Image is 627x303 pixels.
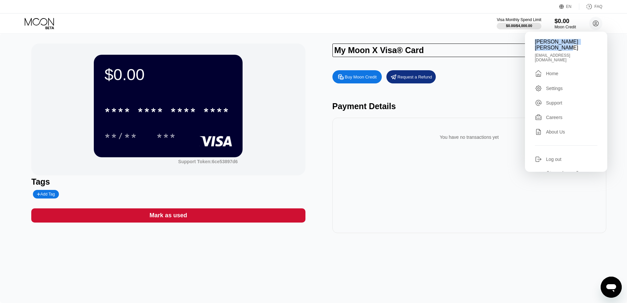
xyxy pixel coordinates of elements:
div: Careers [535,114,597,121]
div: Request a Refund [398,74,432,80]
div: $0.00 [555,18,576,25]
div: FAQ [579,3,602,10]
div: Moon Credit [555,25,576,29]
div: Support Token: 6ce53897d6 [178,159,238,164]
div: Visa Monthly Spend Limit [497,17,541,22]
div: Add Tag [33,190,59,198]
div: Terms [576,171,585,174]
div: You have no transactions yet [338,128,601,146]
div: Careers [546,115,562,120]
div: Log out [535,156,597,163]
input: Text input field [332,44,589,57]
div: Visa Monthly Spend Limit$0.00/$4,000.00 [497,17,541,29]
div: Mark as used [31,208,305,223]
div: Log out [546,157,562,162]
div: Support [546,100,562,106]
div: EN [566,4,572,9]
div: Buy Moon Credit [345,74,377,80]
div: Tags [31,177,305,187]
div: Settings [535,85,597,92]
div: Privacy policy [547,171,567,174]
div: Home [546,71,558,76]
div: EN [559,3,579,10]
div: FAQ [594,4,602,9]
div: $0.00 / $4,000.00 [506,24,532,28]
div: Home [535,70,597,77]
div: About Us [535,128,597,136]
div: [EMAIL_ADDRESS][DOMAIN_NAME] [535,53,597,62]
div: Settings [546,86,563,91]
div: Request a Refund [386,70,436,83]
div: $0.00Moon Credit [555,18,576,29]
div: Support [535,99,597,106]
div: Buy Moon Credit [332,70,382,83]
div: Mark as used [149,212,187,219]
iframe: Button to launch messaging window [601,277,622,298]
div: Payment Details [332,102,606,111]
div: Support Token:6ce53897d6 [178,159,238,164]
div: [PERSON_NAME] [PERSON_NAME] [535,39,597,51]
div:  [535,70,542,77]
div: Add Tag [37,192,55,197]
div: About Us [546,129,565,135]
div: $0.00 [104,65,232,84]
